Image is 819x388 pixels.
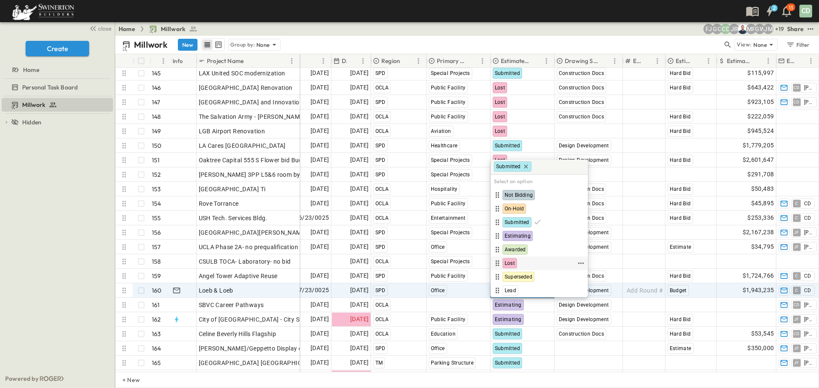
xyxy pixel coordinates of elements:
[311,97,329,107] span: [DATE]
[738,24,748,34] img: Brandon Norcutt (brandon.norcutt@swinerton.com)
[311,83,329,92] span: [DATE]
[342,57,347,65] p: Due Date
[747,213,774,223] span: $253,336
[670,331,691,337] span: Hard Bid
[600,56,610,66] button: Sort
[559,316,609,322] span: Design Development
[22,101,45,109] span: Millwork
[670,201,691,207] span: Hard Bid
[375,186,389,192] span: OCLA
[431,360,474,366] span: Parking Structure
[431,186,458,192] span: Hospitality
[495,85,505,91] span: Lost
[643,56,652,66] button: Sort
[804,200,811,207] span: CD
[375,85,389,91] span: OCLA
[152,141,162,150] p: 150
[350,112,369,121] span: [DATE]
[747,68,774,78] span: $115,997
[492,285,586,296] div: Lead
[505,246,526,253] span: Awarded
[311,68,329,78] span: [DATE]
[794,319,799,319] span: JF
[775,25,784,33] p: + 19
[799,5,812,17] div: CD
[431,157,470,163] span: Special Projects
[375,230,386,236] span: SPD
[295,285,329,295] span: 07/23/0025
[199,185,266,193] span: [GEOGRAPHIC_DATA] Ti
[350,285,369,295] span: [DATE]
[652,56,662,66] button: Menu
[311,141,329,150] span: [DATE]
[199,359,349,367] span: [GEOGRAPHIC_DATA] [GEOGRAPHIC_DATA] Structure
[431,259,470,264] span: Special Projects
[559,143,609,149] span: Design Development
[199,243,320,251] span: UCLA Phase 2A- no prequalification needed
[751,329,774,339] span: $53,545
[753,40,767,49] p: None
[2,80,113,94] div: Personal Task Boardtest
[559,70,604,76] span: Construction Docs
[375,345,386,351] span: SPD
[350,170,369,179] span: [DATE]
[2,99,111,111] a: Millwork
[505,260,515,267] span: Lost
[213,40,224,50] button: kanban view
[230,40,255,49] p: Group by:
[431,287,445,293] span: Office
[703,56,714,66] button: Menu
[245,56,255,66] button: Sort
[375,172,386,178] span: SPD
[152,243,161,251] p: 157
[311,314,329,324] span: [DATE]
[350,300,369,310] span: [DATE]
[134,39,168,51] p: Millwork
[804,99,813,106] span: [PERSON_NAME]
[751,184,774,194] span: $50,483
[311,242,329,252] span: [DATE]
[505,273,532,280] span: Superseded
[152,199,161,208] p: 154
[787,57,795,65] p: Estimate Lead
[350,68,369,78] span: [DATE]
[799,4,813,18] button: CD
[505,205,524,212] span: On-Hold
[565,57,598,65] p: Drawing Status
[199,170,368,179] span: [PERSON_NAME] 3PP L5&6 room by room breakout required
[495,302,522,308] span: Estimating
[804,302,813,308] span: [PERSON_NAME]
[747,126,774,136] span: $945,524
[431,70,470,76] span: Special Projects
[413,56,424,66] button: Menu
[746,24,756,34] div: Madison Pagdilao (madison.pagdilao@swinerton.com)
[199,156,312,164] span: Oaktree Capital 555 S Flower bid Budget
[495,143,520,149] span: Submitted
[804,316,813,323] span: [PERSON_NAME]
[350,343,369,353] span: [DATE]
[495,114,505,120] span: Lost
[773,5,775,11] h6: 2
[559,302,609,308] span: Design Development
[431,331,456,337] span: Education
[350,329,369,339] span: [DATE]
[22,118,41,126] span: Hidden
[804,215,811,221] span: CD
[743,271,774,281] span: $1,724,766
[495,99,505,105] span: Lost
[152,98,160,106] p: 147
[98,24,111,33] span: close
[491,175,588,188] h6: Select an option
[375,244,386,250] span: SPD
[431,114,466,120] span: Public Facility
[350,97,369,107] span: [DATE]
[375,99,386,105] span: SPD
[152,69,161,78] p: 145
[431,128,451,134] span: Aviation
[492,217,586,227] div: Submitted
[349,56,358,66] button: Sort
[495,70,520,76] span: Submitted
[295,213,329,223] span: 06/23/0025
